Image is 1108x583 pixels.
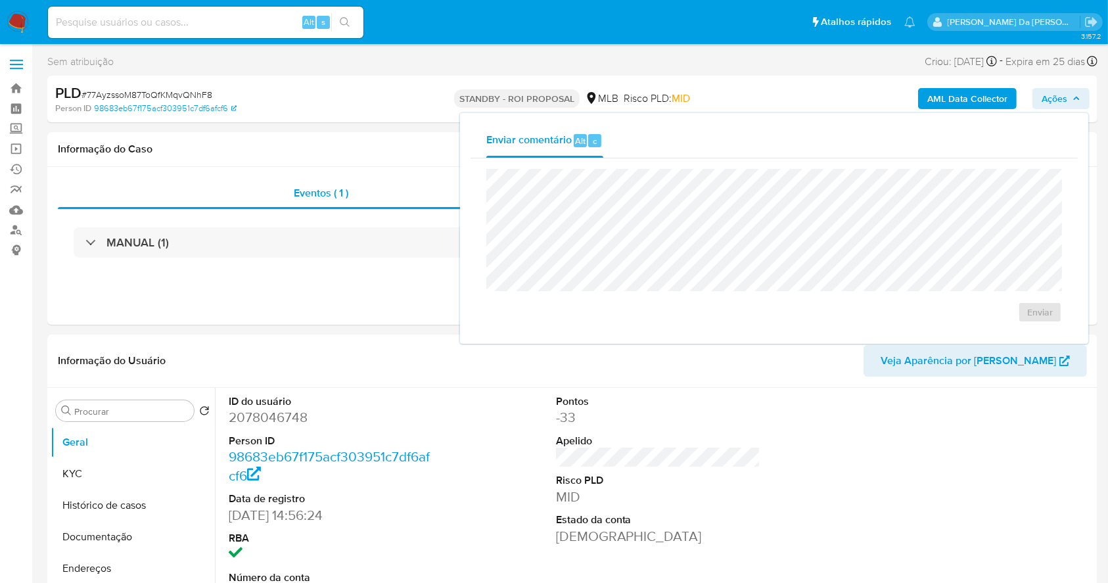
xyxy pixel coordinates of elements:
span: - [1000,53,1003,70]
button: search-icon [331,13,358,32]
span: Sem atribuição [47,55,114,69]
dt: Risco PLD [556,473,761,488]
b: Person ID [55,103,91,114]
span: Expira em 25 dias [1005,55,1085,69]
p: patricia.varelo@mercadopago.com.br [948,16,1080,28]
button: Retornar ao pedido padrão [199,406,210,420]
b: PLD [55,82,81,103]
a: Notificações [904,16,915,28]
dt: Pontos [556,394,761,409]
span: Eventos ( 1 ) [294,185,349,200]
dd: 2078046748 [229,408,434,427]
span: c [593,135,597,147]
dt: Person ID [229,434,434,448]
a: 98683eb67f175acf303951c7df6afcf6 [94,103,237,114]
button: Procurar [61,406,72,416]
p: STANDBY - ROI PROPOSAL [454,89,580,108]
dd: MID [556,488,761,506]
input: Pesquise usuários ou casos... [48,14,363,31]
h3: MANUAL (1) [106,235,169,250]
h1: Informação do Usuário [58,354,166,367]
span: Alt [304,16,314,28]
button: Ações [1032,88,1090,109]
button: AML Data Collector [918,88,1017,109]
b: AML Data Collector [927,88,1007,109]
span: MID [672,91,690,106]
h1: Informação do Caso [58,143,1087,156]
span: Enviar comentário [486,133,572,148]
a: 98683eb67f175acf303951c7df6afcf6 [229,447,430,484]
span: s [321,16,325,28]
span: Atalhos rápidos [821,15,891,29]
dt: Estado da conta [556,513,761,527]
a: Sair [1084,15,1098,29]
dd: -33 [556,408,761,427]
div: MANUAL (1) [74,227,1071,258]
dt: Data de registro [229,492,434,506]
span: # 77AyzssoM87ToQfKMqvQNhF8 [81,88,212,101]
button: Veja Aparência por [PERSON_NAME] [864,345,1087,377]
div: MLB [585,91,618,106]
div: Criou: [DATE] [925,53,997,70]
button: Histórico de casos [51,490,215,521]
button: KYC [51,458,215,490]
dt: RBA [229,531,434,546]
span: Veja Aparência por [PERSON_NAME] [881,345,1056,377]
span: Alt [575,135,586,147]
button: Geral [51,427,215,458]
dd: [DEMOGRAPHIC_DATA] [556,527,761,546]
dt: ID do usuário [229,394,434,409]
span: Ações [1042,88,1067,109]
input: Procurar [74,406,189,417]
button: Documentação [51,521,215,553]
span: Risco PLD: [624,91,690,106]
dd: [DATE] 14:56:24 [229,506,434,525]
dt: Apelido [556,434,761,448]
